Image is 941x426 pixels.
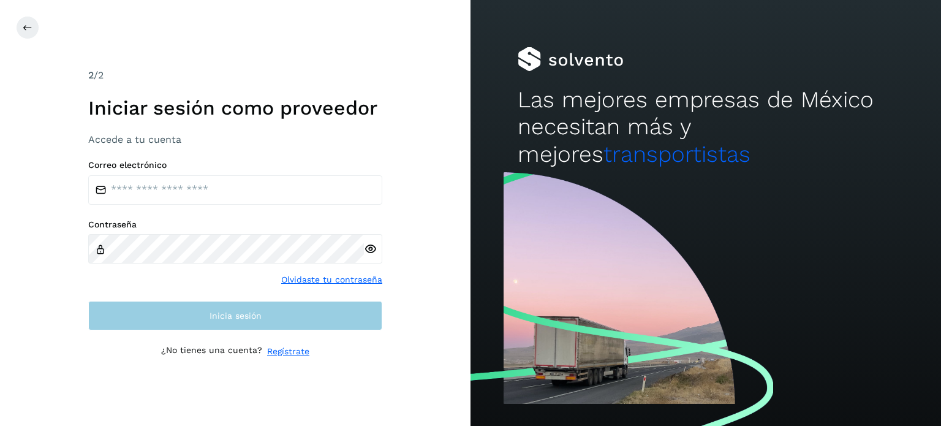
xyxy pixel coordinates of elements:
[88,68,382,83] div: /2
[161,345,262,358] p: ¿No tienes una cuenta?
[88,69,94,81] span: 2
[88,160,382,170] label: Correo electrónico
[88,219,382,230] label: Contraseña
[603,141,750,167] span: transportistas
[210,311,262,320] span: Inicia sesión
[518,86,894,168] h2: Las mejores empresas de México necesitan más y mejores
[88,134,382,145] h3: Accede a tu cuenta
[281,273,382,286] a: Olvidaste tu contraseña
[88,301,382,330] button: Inicia sesión
[267,345,309,358] a: Regístrate
[88,96,382,120] h1: Iniciar sesión como proveedor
